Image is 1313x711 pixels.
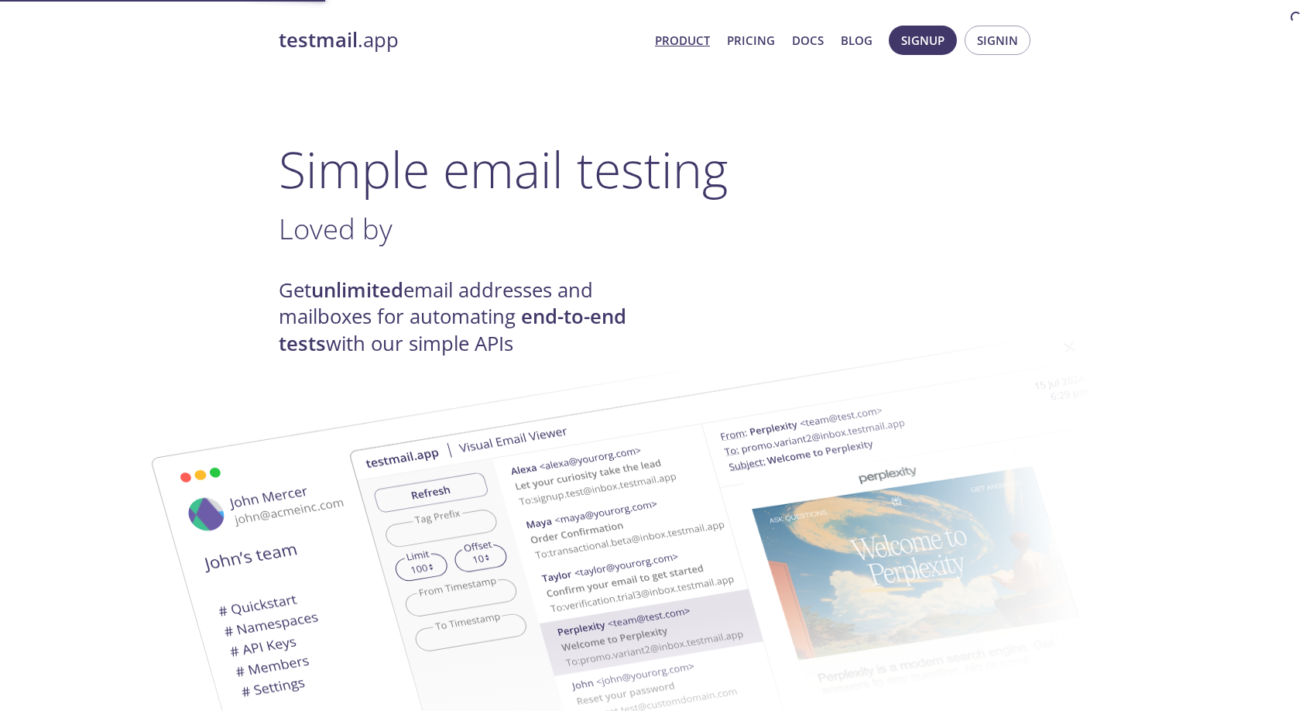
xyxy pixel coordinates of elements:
[279,277,656,357] h4: Get email addresses and mailboxes for automating with our simple APIs
[977,30,1018,50] span: Signin
[279,139,1034,199] h1: Simple email testing
[279,26,358,53] strong: testmail
[792,30,824,50] a: Docs
[965,26,1030,55] button: Signin
[727,30,775,50] a: Pricing
[279,27,643,53] a: testmail.app
[279,209,393,248] span: Loved by
[655,30,710,50] a: Product
[889,26,957,55] button: Signup
[279,303,626,356] strong: end-to-end tests
[901,30,944,50] span: Signup
[841,30,872,50] a: Blog
[311,276,403,304] strong: unlimited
